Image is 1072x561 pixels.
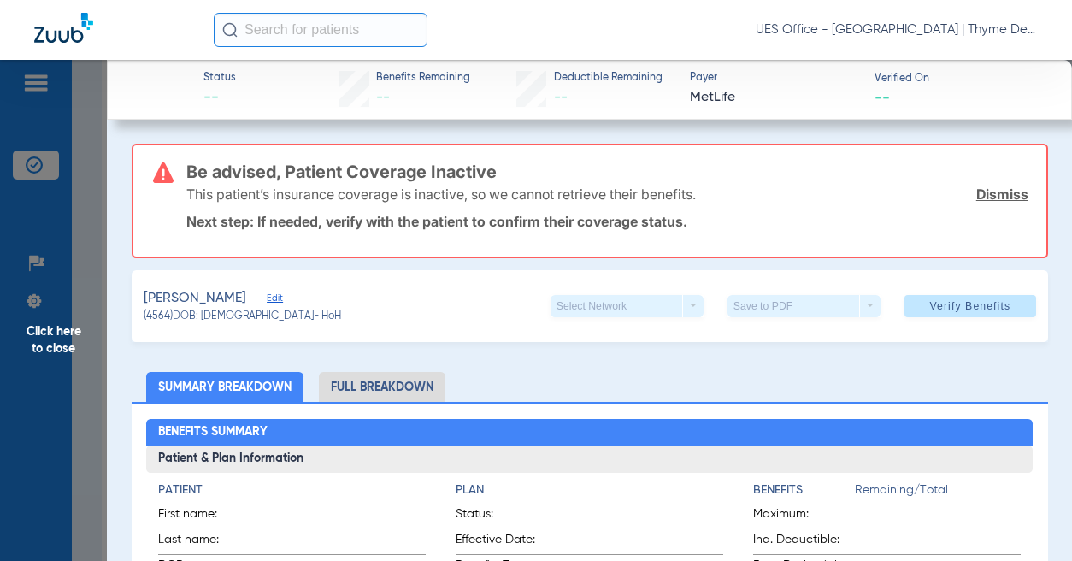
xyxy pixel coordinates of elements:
img: Search Icon [222,22,238,38]
span: Payer [690,71,860,86]
span: (4564) DOB: [DEMOGRAPHIC_DATA] - HoH [144,310,341,325]
span: Verify Benefits [929,299,1010,313]
span: Maximum: [753,505,855,529]
span: Deductible Remaining [554,71,663,86]
span: Status [203,71,236,86]
span: Remaining/Total [855,481,1021,505]
img: error-icon [153,162,174,183]
span: Last name: [158,531,242,554]
span: Benefits Remaining [376,71,470,86]
iframe: Chat Widget [987,479,1072,561]
span: First name: [158,505,242,529]
span: UES Office - [GEOGRAPHIC_DATA] | Thyme Dental Care [756,21,1038,38]
span: Effective Date: [456,531,581,554]
span: -- [203,87,236,109]
app-breakdown-title: Benefits [753,481,855,505]
li: Summary Breakdown [146,372,303,402]
span: Edit [267,292,282,309]
img: Zuub Logo [34,13,93,43]
h3: Be advised, Patient Coverage Inactive [186,163,1028,180]
span: MetLife [690,87,860,109]
span: Ind. Deductible: [753,531,855,554]
h2: Benefits Summary [146,419,1033,446]
li: Full Breakdown [319,372,445,402]
h4: Plan [456,481,723,499]
h4: Benefits [753,481,855,499]
h4: Patient [158,481,426,499]
span: -- [875,88,890,106]
a: Dismiss [976,186,1028,203]
h3: Patient & Plan Information [146,446,1033,473]
span: -- [554,91,568,104]
span: Status: [456,505,581,529]
span: -- [376,91,390,104]
button: Verify Benefits [904,295,1036,317]
p: Next step: If needed, verify with the patient to confirm their coverage status. [186,213,1028,230]
input: Search for patients [214,13,427,47]
span: [PERSON_NAME] [144,288,246,310]
span: Verified On [875,72,1045,87]
p: This patient’s insurance coverage is inactive, so we cannot retrieve their benefits. [186,186,696,203]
